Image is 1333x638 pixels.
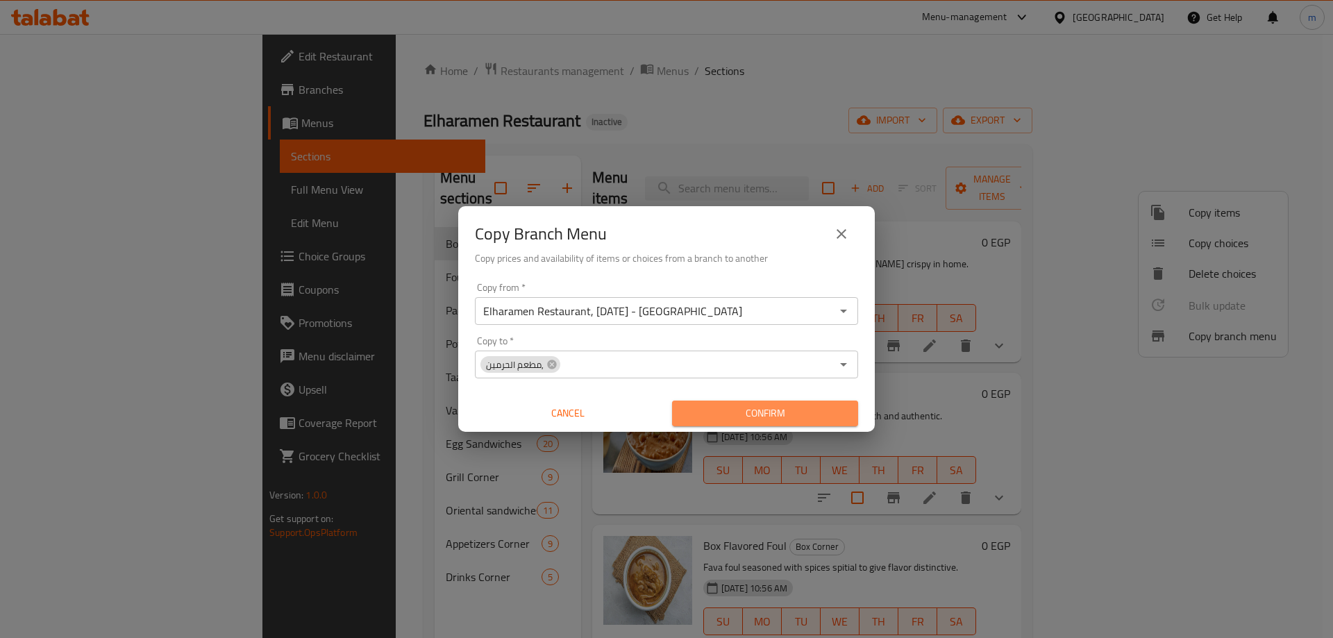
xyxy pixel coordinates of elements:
[475,251,858,266] h6: Copy prices and availability of items or choices from a branch to another
[475,401,661,426] button: Cancel
[480,405,655,422] span: Cancel
[834,301,853,321] button: Open
[825,217,858,251] button: close
[480,358,549,371] span: مطعم الحرمين,
[834,355,853,374] button: Open
[672,401,858,426] button: Confirm
[480,356,560,373] div: مطعم الحرمين,
[683,405,847,422] span: Confirm
[475,223,607,245] h2: Copy Branch Menu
